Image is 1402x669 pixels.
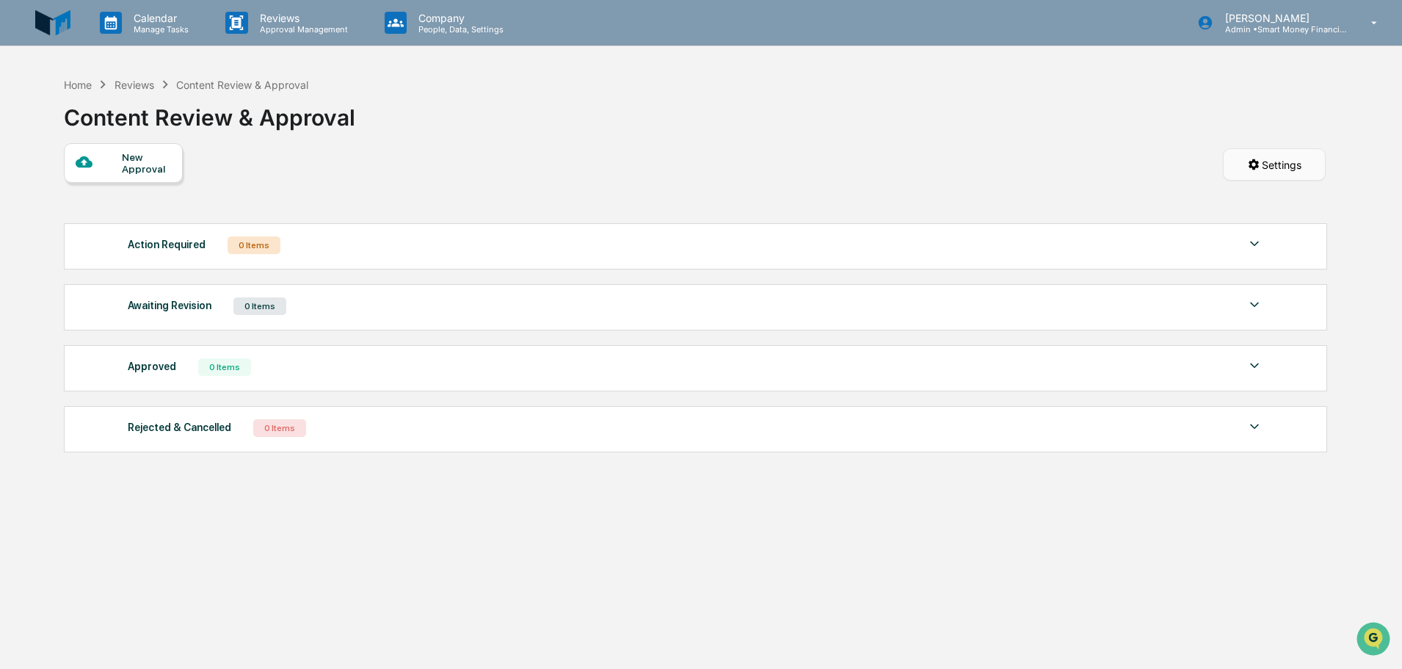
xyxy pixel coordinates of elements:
span: Pylon [146,249,178,260]
div: New Approval [122,151,171,175]
span: Preclearance [29,185,95,200]
p: Reviews [248,12,355,24]
div: Action Required [128,235,206,254]
div: 0 Items [233,297,286,315]
span: Attestations [121,185,182,200]
div: Reviews [115,79,154,91]
img: caret [1246,235,1263,253]
div: We're available if you need us! [50,127,186,139]
div: Approved [128,357,176,376]
div: Rejected & Cancelled [128,418,231,437]
p: Approval Management [248,24,355,35]
p: Calendar [122,12,196,24]
div: 0 Items [228,236,280,254]
a: 🗄️Attestations [101,179,188,206]
p: Company [407,12,511,24]
div: Content Review & Approval [64,93,355,131]
div: Home [64,79,92,91]
div: Start new chat [50,112,241,127]
div: Content Review & Approval [176,79,308,91]
button: Start new chat [250,117,267,134]
img: caret [1246,357,1263,375]
div: 0 Items [253,419,306,437]
div: 🗄️ [106,187,118,198]
p: People, Data, Settings [407,24,511,35]
img: 1746055101610-c473b297-6a78-478c-a979-82029cc54cd1 [15,112,41,139]
a: 🔎Data Lookup [9,207,98,234]
img: caret [1246,418,1263,435]
img: caret [1246,296,1263,314]
span: Data Lookup [29,213,92,228]
div: 0 Items [198,358,251,376]
div: 🖐️ [15,187,26,198]
button: Settings [1223,148,1326,181]
p: [PERSON_NAME] [1213,12,1350,24]
p: How can we help? [15,31,267,54]
img: logo [35,5,70,40]
a: 🖐️Preclearance [9,179,101,206]
iframe: Open customer support [1355,621,1395,660]
div: Awaiting Revision [128,296,211,315]
a: Powered byPylon [103,248,178,260]
p: Manage Tasks [122,24,196,35]
p: Admin • Smart Money Financial Advisors [1213,24,1350,35]
div: 🔎 [15,214,26,226]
